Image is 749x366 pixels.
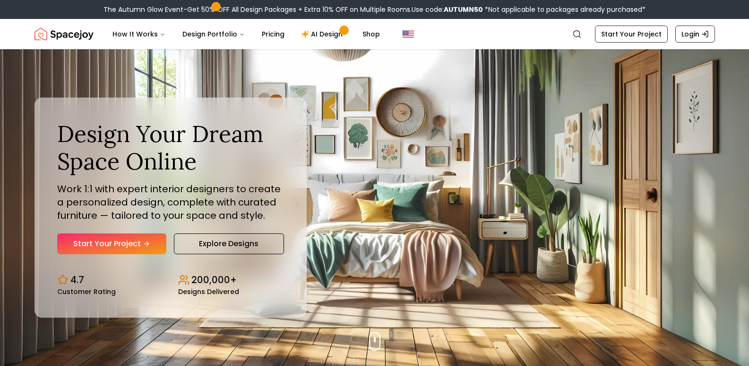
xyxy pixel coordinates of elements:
[105,25,387,44] nav: Main
[34,19,715,49] nav: Global
[675,26,715,43] a: Login
[294,25,353,44] a: AI Design
[174,233,284,254] a: Explore Designs
[175,25,252,44] button: Design Portfolio
[34,25,94,44] img: Spacejoy Logo
[444,5,483,14] b: AUTUMN50
[57,120,284,175] h1: Design Your Dream Space Online
[57,233,166,254] a: Start Your Project
[191,273,237,286] p: 200,000+
[34,25,94,44] a: Spacejoy
[70,273,84,286] p: 4.7
[483,5,646,14] span: *Not applicable to packages already purchased*
[57,288,116,295] small: Customer Rating
[105,25,173,44] button: How It Works
[355,25,387,44] a: Shop
[57,182,284,222] p: Work 1:1 with expert interior designers to create a personalized design, complete with curated fu...
[178,288,239,295] small: Designs Delivered
[595,26,668,43] a: Start Your Project
[103,5,646,14] div: The Autumn Glow Event-Get 50% OFF All Design Packages + Extra 10% OFF on Multiple Rooms.
[403,28,414,40] img: United States
[57,266,284,295] div: Design stats
[254,25,292,44] a: Pricing
[412,5,483,14] span: Use code:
